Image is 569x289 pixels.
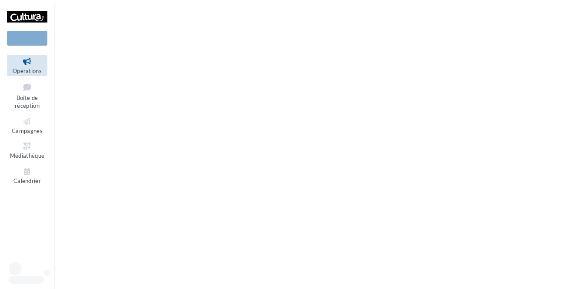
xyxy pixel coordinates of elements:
span: Médiathèque [10,152,45,159]
a: Opérations [7,55,47,76]
a: Campagnes [7,115,47,136]
a: Boîte de réception [7,80,47,111]
a: Médiathèque [7,140,47,161]
span: Calendrier [13,177,41,184]
span: Campagnes [12,127,43,134]
div: Nouvelle campagne [7,31,47,46]
a: Calendrier [7,165,47,186]
span: Opérations [13,67,42,74]
span: Boîte de réception [15,94,40,110]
